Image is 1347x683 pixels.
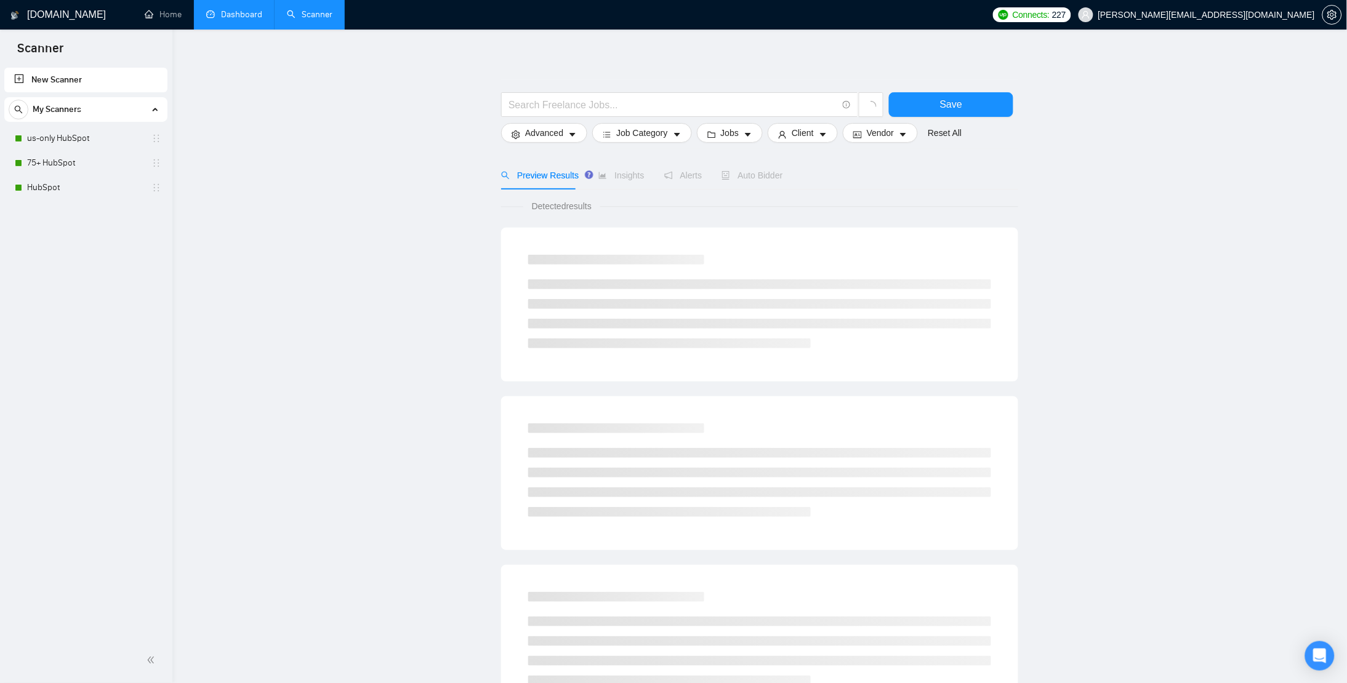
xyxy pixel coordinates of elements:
span: Preview Results [501,170,579,180]
input: Search Freelance Jobs... [509,97,837,113]
span: holder [151,158,161,168]
span: robot [722,171,730,180]
span: My Scanners [33,97,81,122]
span: caret-down [673,130,682,139]
span: Vendor [867,126,894,140]
span: 227 [1052,8,1066,22]
span: info-circle [843,101,851,109]
div: Tooltip anchor [584,169,595,180]
button: setting [1322,5,1342,25]
span: Scanner [7,39,73,65]
a: New Scanner [14,68,158,92]
span: caret-down [899,130,907,139]
button: barsJob Categorycaret-down [592,123,691,143]
a: dashboardDashboard [206,9,262,20]
span: Client [792,126,814,140]
a: Reset All [928,126,962,140]
button: folderJobscaret-down [697,123,763,143]
button: idcardVendorcaret-down [843,123,918,143]
div: Open Intercom Messenger [1305,641,1335,671]
span: bars [603,130,611,139]
img: logo [10,6,19,25]
span: Job Category [616,126,667,140]
a: searchScanner [287,9,332,20]
span: double-left [147,654,159,666]
span: caret-down [568,130,577,139]
button: Save [889,92,1013,117]
span: search [9,105,28,114]
li: New Scanner [4,68,167,92]
span: loading [866,101,877,112]
img: upwork-logo.png [999,10,1008,20]
span: Insights [598,170,644,180]
span: Connects: [1013,8,1050,22]
span: folder [707,130,716,139]
li: My Scanners [4,97,167,200]
span: Alerts [664,170,702,180]
button: settingAdvancedcaret-down [501,123,587,143]
span: holder [151,134,161,143]
a: setting [1322,10,1342,20]
span: Auto Bidder [722,170,782,180]
span: user [778,130,787,139]
span: user [1082,10,1090,19]
span: caret-down [819,130,827,139]
span: search [501,171,510,180]
span: Jobs [721,126,739,140]
button: search [9,100,28,119]
a: homeHome [145,9,182,20]
span: Advanced [525,126,563,140]
span: area-chart [598,171,607,180]
span: notification [664,171,673,180]
span: idcard [853,130,862,139]
span: caret-down [744,130,752,139]
span: holder [151,183,161,193]
span: Detected results [523,199,600,213]
span: setting [512,130,520,139]
button: userClientcaret-down [768,123,838,143]
span: Save [940,97,962,112]
a: us-only HubSpot [27,126,144,151]
a: HubSpot [27,175,144,200]
a: 75+ HubSpot [27,151,144,175]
